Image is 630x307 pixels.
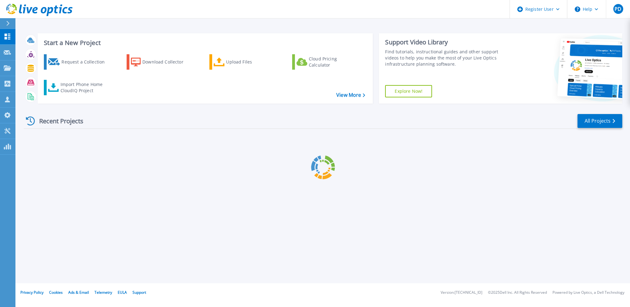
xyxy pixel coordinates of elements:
[488,291,547,295] li: © 2025 Dell Inc. All Rights Reserved
[61,81,109,94] div: Import Phone Home CloudIQ Project
[94,290,112,295] a: Telemetry
[20,290,44,295] a: Privacy Policy
[552,291,624,295] li: Powered by Live Optics, a Dell Technology
[385,85,432,97] a: Explore Now!
[292,54,361,70] a: Cloud Pricing Calculator
[49,290,63,295] a: Cookies
[615,6,621,11] span: PD
[336,92,365,98] a: View More
[441,291,482,295] li: Version: [TECHNICAL_ID]
[385,49,510,67] div: Find tutorials, instructional guides and other support videos to help you make the most of your L...
[44,39,365,46] h3: Start a New Project
[309,56,358,68] div: Cloud Pricing Calculator
[68,290,89,295] a: Ads & Email
[132,290,146,295] a: Support
[118,290,127,295] a: EULA
[577,114,622,128] a: All Projects
[24,113,92,129] div: Recent Projects
[385,38,510,46] div: Support Video Library
[142,56,192,68] div: Download Collector
[127,54,195,70] a: Download Collector
[209,54,278,70] a: Upload Files
[226,56,275,68] div: Upload Files
[61,56,111,68] div: Request a Collection
[44,54,113,70] a: Request a Collection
